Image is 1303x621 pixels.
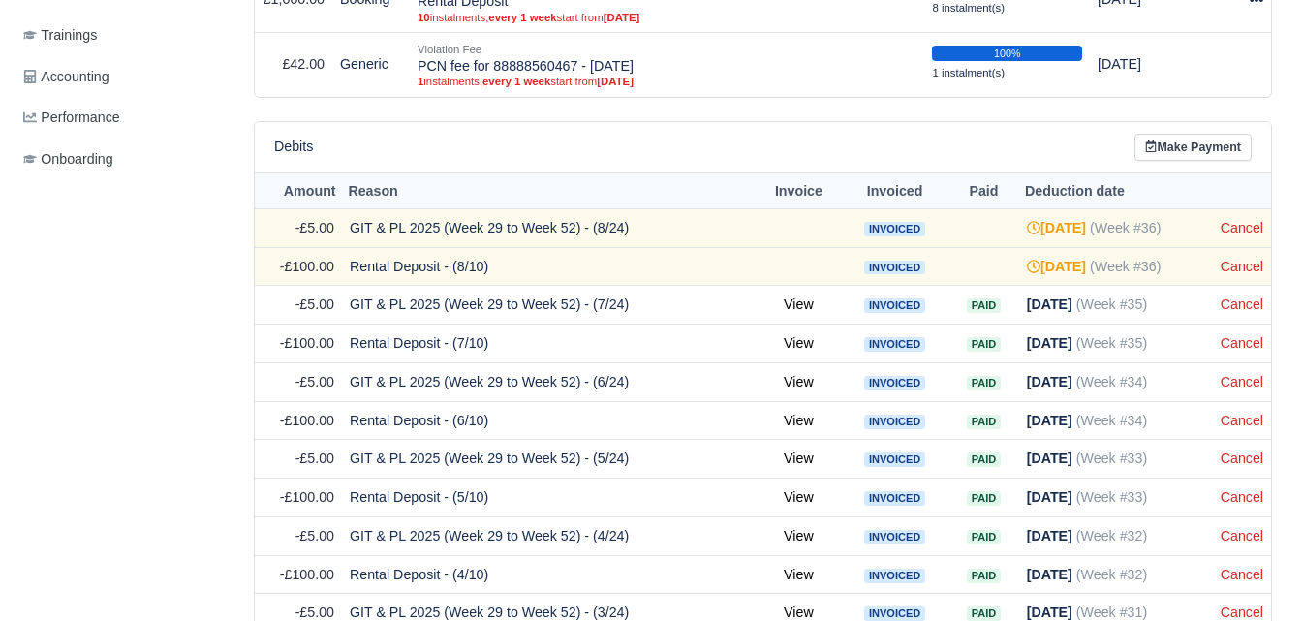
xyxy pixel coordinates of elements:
a: Cancel [1221,296,1263,312]
span: -£5.00 [295,605,334,620]
td: GIT & PL 2025 (Week 29 to Week 52) - (6/24) [342,362,757,401]
a: Cancel [1221,259,1263,274]
a: View [784,335,814,351]
span: Trainings [23,24,97,47]
span: Paid [967,337,1001,352]
span: Invoiced [864,606,925,621]
span: -£100.00 [280,567,334,582]
span: Invoiced [864,337,925,352]
td: Rental Deposit - (5/10) [342,479,757,517]
span: -£100.00 [280,335,334,351]
span: -£5.00 [295,220,334,235]
th: Amount [255,173,342,209]
span: (Week #36) [1090,259,1161,274]
span: -£5.00 [295,450,334,466]
a: Onboarding [16,140,231,178]
span: -£100.00 [280,413,334,428]
a: Trainings [16,16,231,54]
a: Accounting [16,58,231,96]
span: Paid [967,376,1001,390]
th: Reason [342,173,757,209]
span: (Week #36) [1090,220,1161,235]
span: Invoiced [864,298,925,313]
td: PCN fee for 88888560467 - [DATE] [410,32,924,96]
span: (Week #35) [1076,335,1147,351]
td: Rental Deposit - (6/10) [342,401,757,440]
a: View [784,413,814,428]
td: [DATE] [1090,32,1216,96]
span: Invoiced [864,569,925,583]
td: Rental Deposit - (8/10) [342,247,757,286]
h6: Debits [274,139,313,155]
span: Invoiced [864,376,925,390]
a: Cancel [1221,374,1263,389]
td: GIT & PL 2025 (Week 29 to Week 52) - (5/24) [342,440,757,479]
a: View [784,605,814,620]
td: £42.00 [255,32,332,96]
strong: every 1 week [482,76,550,87]
th: Paid [948,173,1018,209]
td: GIT & PL 2025 (Week 29 to Week 52) - (7/24) [342,286,757,325]
a: View [784,567,814,582]
span: Onboarding [23,148,113,171]
span: Invoiced [864,222,925,236]
span: (Week #34) [1076,374,1147,389]
strong: [DATE] [604,12,640,23]
strong: [DATE] [1027,220,1086,235]
a: Cancel [1221,220,1263,235]
span: Paid [967,298,1001,313]
span: Invoiced [864,415,925,429]
iframe: Chat Widget [954,396,1303,621]
a: View [784,296,814,312]
td: Rental Deposit - (4/10) [342,555,757,594]
a: Performance [16,99,231,137]
a: View [784,528,814,543]
a: View [784,374,814,389]
span: Invoiced [864,491,925,506]
small: instalments, start from [418,11,916,24]
td: Generic [332,32,410,96]
span: -£100.00 [280,259,334,274]
span: -£100.00 [280,489,334,505]
th: Invoice [757,173,841,209]
td: Rental Deposit - (7/10) [342,325,757,363]
a: View [784,489,814,505]
strong: 10 [418,12,430,23]
td: GIT & PL 2025 (Week 29 to Week 52) - (8/24) [342,208,757,247]
span: Invoiced [864,530,925,544]
span: -£5.00 [295,374,334,389]
strong: [DATE] [1027,335,1072,351]
th: Invoiced [841,173,948,209]
strong: [DATE] [1027,259,1086,274]
a: Make Payment [1134,134,1252,162]
small: instalments, start from [418,75,916,88]
span: Invoiced [864,452,925,467]
span: Invoiced [864,261,925,275]
strong: every 1 week [488,12,556,23]
strong: [DATE] [597,76,634,87]
th: Deduction date [1019,173,1213,209]
div: 100% [932,46,1082,61]
small: 1 instalment(s) [932,67,1005,78]
a: Cancel [1221,335,1263,351]
span: -£5.00 [295,528,334,543]
small: 8 instalment(s) [932,2,1005,14]
span: -£5.00 [295,296,334,312]
small: Violation Fee [418,44,481,55]
td: GIT & PL 2025 (Week 29 to Week 52) - (4/24) [342,516,757,555]
a: View [784,450,814,466]
strong: [DATE] [1027,374,1072,389]
span: (Week #35) [1076,296,1147,312]
span: Performance [23,107,120,129]
strong: [DATE] [1027,296,1072,312]
strong: 1 [418,76,423,87]
span: Accounting [23,66,109,88]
